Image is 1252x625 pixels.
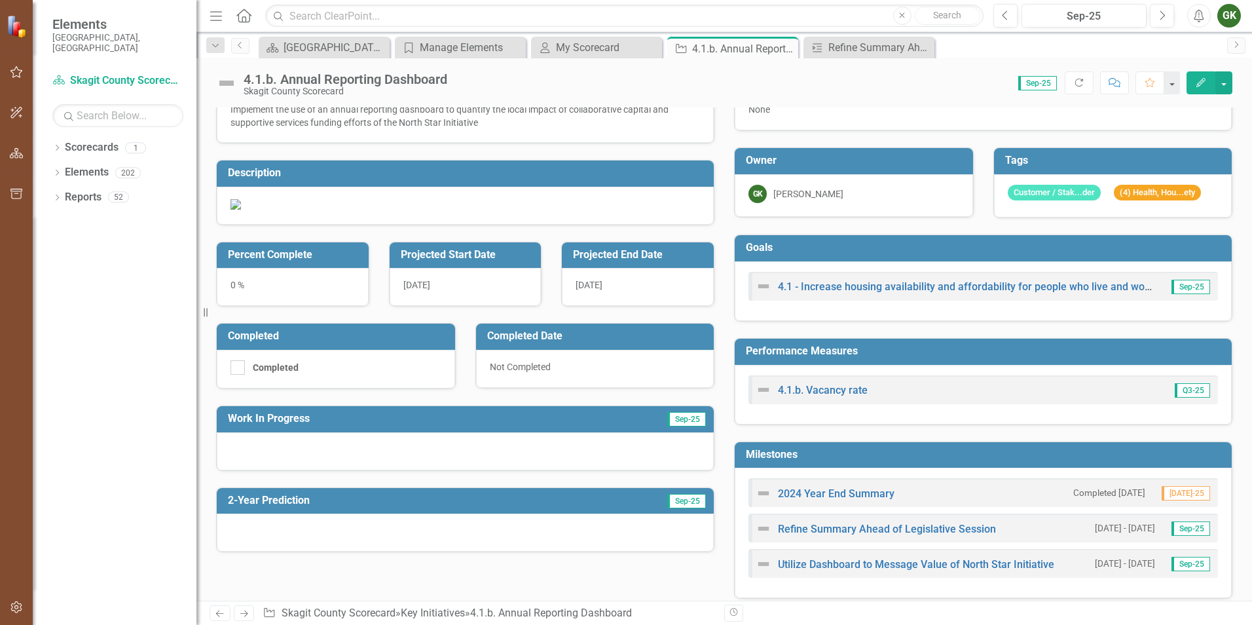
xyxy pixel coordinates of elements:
[228,495,550,506] h3: 2-Year Prediction
[778,384,868,396] a: 4.1.b. Vacancy rate
[216,73,237,94] img: Not Defined
[746,155,967,166] h3: Owner
[108,192,129,203] div: 52
[284,39,386,56] div: [GEOGRAPHIC_DATA] Page
[217,268,369,306] div: 0 %
[667,494,706,508] span: Sep-25
[773,187,843,200] div: [PERSON_NAME]
[756,521,771,537] img: Not Defined
[65,140,119,155] a: Scorecards
[65,165,109,180] a: Elements
[401,249,535,261] h3: Projected Start Date
[262,39,386,56] a: [GEOGRAPHIC_DATA] Page
[756,485,771,501] img: Not Defined
[1005,155,1226,166] h3: Tags
[1171,521,1210,536] span: Sep-25
[1026,9,1142,24] div: Sep-25
[778,558,1054,571] a: Utilize Dashboard to Message Value of North Star Initiative
[756,382,771,398] img: Not Defined
[748,185,767,203] div: GK
[420,39,523,56] div: Manage Elements
[228,330,449,342] h3: Completed
[230,199,241,210] img: mceclip1%20v2.png
[746,242,1225,254] h3: Goals
[244,86,447,96] div: Skagit County Scorecard
[1162,486,1210,501] span: [DATE]-25
[778,487,894,500] a: 2024 Year End Summary
[534,39,659,56] a: My Scorecard
[1171,557,1210,571] span: Sep-25
[7,15,29,38] img: ClearPoint Strategy
[756,278,771,294] img: Not Defined
[1114,185,1201,201] span: (4) Health, Hou...ety
[692,41,795,57] div: 4.1.b. Annual Reporting Dashboard
[470,607,632,619] div: 4.1.b. Annual Reporting Dashboard
[746,345,1225,357] h3: Performance Measures
[403,280,430,290] span: [DATE]
[265,5,984,28] input: Search ClearPoint...
[1095,558,1155,570] small: [DATE] - [DATE]
[1008,185,1101,201] span: Customer / Stak...der
[476,350,714,388] div: Not Completed
[115,167,141,178] div: 202
[228,167,707,179] h3: Description
[576,280,602,290] span: [DATE]
[573,249,707,261] h3: Projected End Date
[244,72,447,86] div: 4.1.b. Annual Reporting Dashboard
[1022,4,1147,28] button: Sep-25
[933,10,961,20] span: Search
[52,32,183,54] small: [GEOGRAPHIC_DATA], [GEOGRAPHIC_DATA]
[828,39,931,56] div: Refine Summary Ahead of Legislative Session
[52,104,183,127] input: Search Below...
[1217,4,1241,28] button: GK
[52,73,183,88] a: Skagit County Scorecard
[228,249,362,261] h3: Percent Complete
[401,607,465,619] a: Key Initiatives
[1175,383,1210,398] span: Q3-25
[807,39,931,56] a: Refine Summary Ahead of Legislative Session
[748,103,1218,116] div: None
[228,413,550,425] h3: Work In Progress
[230,103,700,129] p: Implement the use of an annual reporting dashboard to quantify the local impact of collaborative ...
[1095,522,1155,535] small: [DATE] - [DATE]
[556,39,659,56] div: My Scorecard
[667,412,706,426] span: Sep-25
[65,190,101,205] a: Reports
[398,39,523,56] a: Manage Elements
[487,330,708,342] h3: Completed Date
[1073,487,1145,499] small: Completed [DATE]
[263,606,714,621] div: » »
[1171,280,1210,294] span: Sep-25
[125,142,146,153] div: 1
[282,607,396,619] a: Skagit County Scorecard
[746,449,1225,461] h3: Milestones
[1018,76,1057,90] span: Sep-25
[915,7,980,25] button: Search
[778,523,996,535] a: Refine Summary Ahead of Legislative Session
[52,16,183,32] span: Elements
[756,556,771,572] img: Not Defined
